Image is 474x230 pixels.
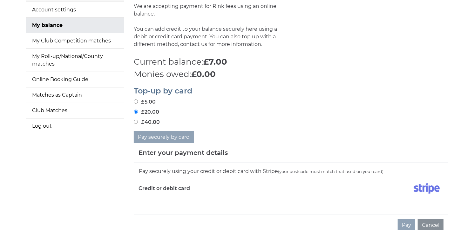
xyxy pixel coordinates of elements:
[191,69,216,79] strong: £0.00
[26,2,124,17] a: Account settings
[139,199,444,204] iframe: Secure card payment input frame
[134,98,156,106] label: £5.00
[26,118,124,134] a: Log out
[26,33,124,48] a: My Club Competition matches
[134,120,138,124] input: £40.00
[134,118,160,126] label: £40.00
[134,108,159,116] label: £20.00
[26,72,124,87] a: Online Booking Guide
[134,131,194,143] button: Pay securely by card
[134,3,286,56] p: We are accepting payment for Rink fees using an online balance. You can add credit to your balanc...
[26,103,124,118] a: Club Matches
[26,49,124,72] a: My Roll-up/National/County matches
[139,148,228,157] h5: Enter your payment details
[134,68,448,80] p: Monies owed:
[134,56,448,68] p: Current balance:
[134,87,448,95] h2: Top-up by card
[278,169,383,174] small: (your postcode must match that used on your card)
[26,18,124,33] a: My balance
[139,181,190,196] label: Credit or debit card
[134,99,138,104] input: £5.00
[134,110,138,114] input: £20.00
[26,87,124,103] a: Matches as Captain
[139,167,444,176] div: Pay securely using your credit or debit card with Stripe
[203,57,227,67] strong: £7.00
